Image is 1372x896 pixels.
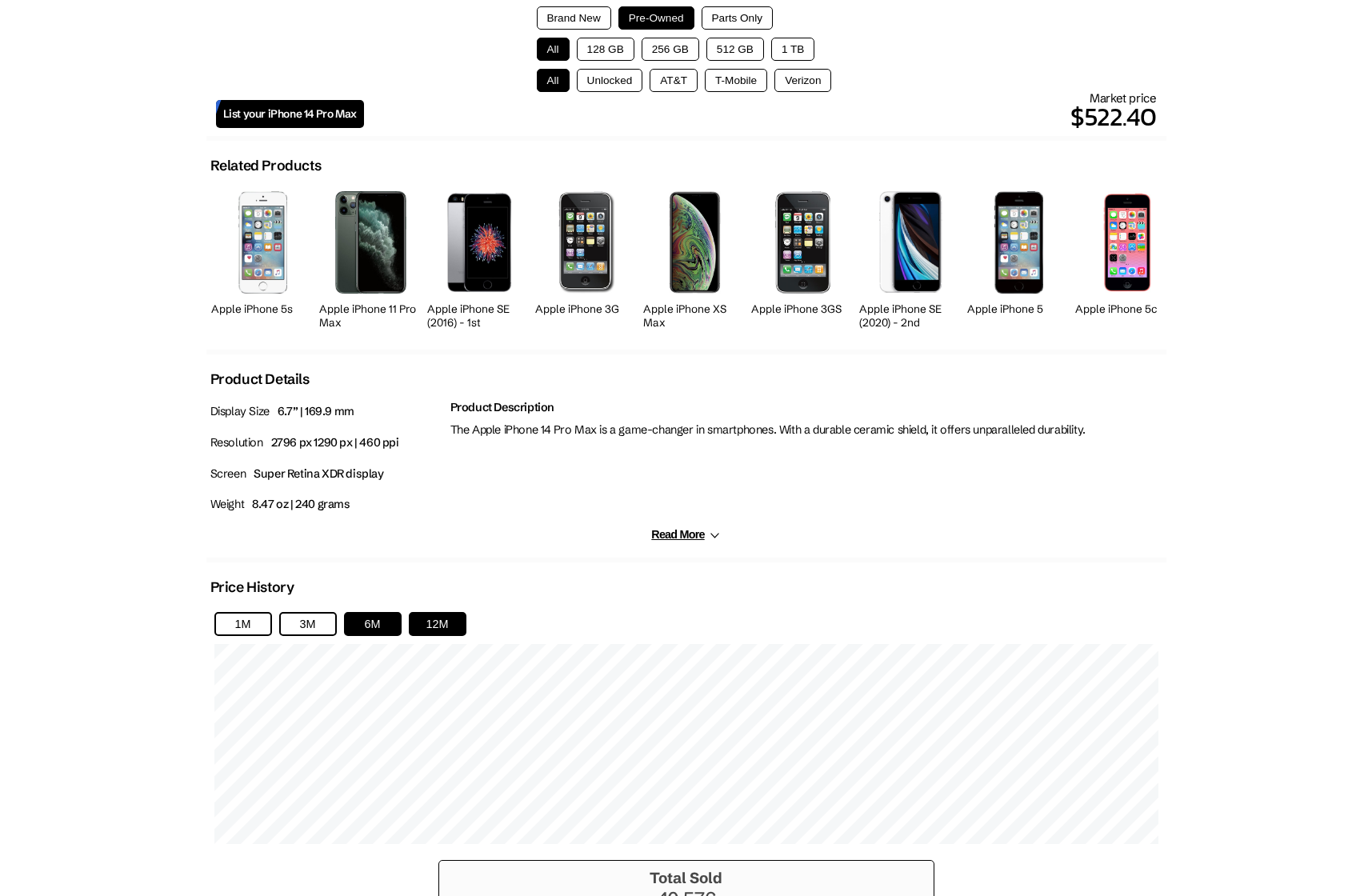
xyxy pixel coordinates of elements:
[774,69,831,92] button: Verizon
[642,38,699,61] button: 256 GB
[1075,182,1179,334] a: iPhone 5s Apple iPhone 5c
[1075,302,1179,316] h2: Apple iPhone 5c
[577,38,634,61] button: 128 GB
[211,302,315,316] h2: Apple iPhone 5s
[444,191,513,293] img: iPhone SE 1st Gen
[427,302,531,343] h2: Apple iPhone SE (2016) - 1st Generation
[859,302,963,343] h2: Apple iPhone SE (2020) - 2nd Generation
[210,578,294,596] h2: Price History
[450,418,1162,442] p: The Apple iPhone 14 Pro Max is a game-changer in smartphones. With a durable ceramic shield, it o...
[271,435,399,450] span: 2796 px 1290 px | 460 ppi
[344,612,402,636] button: 6M
[705,69,767,92] button: T-Mobile
[364,90,1157,136] div: Market price
[216,100,364,128] a: List your iPhone 14 Pro Max
[210,370,310,388] h2: Product Details
[210,493,442,516] p: Weight
[537,69,570,92] button: All
[651,528,720,542] button: Read More
[535,182,639,334] a: iPhone 3G Apple iPhone 3G
[211,182,315,334] a: iPhone 5s Apple iPhone 5s
[364,98,1157,136] p: $522.40
[967,302,1071,316] h2: Apple iPhone 5
[618,6,694,30] button: Pre-Owned
[335,191,406,294] img: iPhone 11 Pro Max
[994,191,1043,293] img: iPhone 5s
[447,869,926,887] h3: Total Sold
[650,69,698,92] button: AT&T
[577,69,643,92] button: Unlocked
[238,191,287,293] img: iPhone 5s
[535,302,639,316] h2: Apple iPhone 3G
[643,182,747,334] a: iPhone XS Max Apple iPhone XS Max
[859,182,963,334] a: iPhone SE 2nd Gen Apple iPhone SE (2020) - 2nd Generation
[223,107,357,121] span: List your iPhone 14 Pro Max
[214,612,272,636] button: 1M
[537,38,570,61] button: All
[450,400,1162,414] h2: Product Description
[879,191,942,293] img: iPhone SE 2nd Gen
[210,462,442,486] p: Screen
[409,612,466,636] button: 12M
[254,466,383,481] span: Super Retina XDR display
[751,302,855,316] h2: Apple iPhone 3GS
[210,400,442,423] p: Display Size
[210,431,442,454] p: Resolution
[278,404,354,418] span: 6.7” | 169.9 mm
[427,182,531,334] a: iPhone SE 1st Gen Apple iPhone SE (2016) - 1st Generation
[751,182,855,334] a: iPhone 3GS Apple iPhone 3GS
[702,6,773,30] button: Parts Only
[967,182,1071,334] a: iPhone 5s Apple iPhone 5
[643,302,747,330] h2: Apple iPhone XS Max
[319,302,423,330] h2: Apple iPhone 11 Pro Max
[210,157,322,174] h2: Related Products
[1102,191,1153,293] img: iPhone 5s
[775,191,830,293] img: iPhone 3GS
[771,38,814,61] button: 1 TB
[537,6,611,30] button: Brand New
[558,191,615,293] img: iPhone 3G
[669,191,720,293] img: iPhone XS Max
[279,612,337,636] button: 3M
[706,38,764,61] button: 512 GB
[319,182,423,334] a: iPhone 11 Pro Max Apple iPhone 11 Pro Max
[252,497,350,511] span: 8.47 oz | 240 grams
